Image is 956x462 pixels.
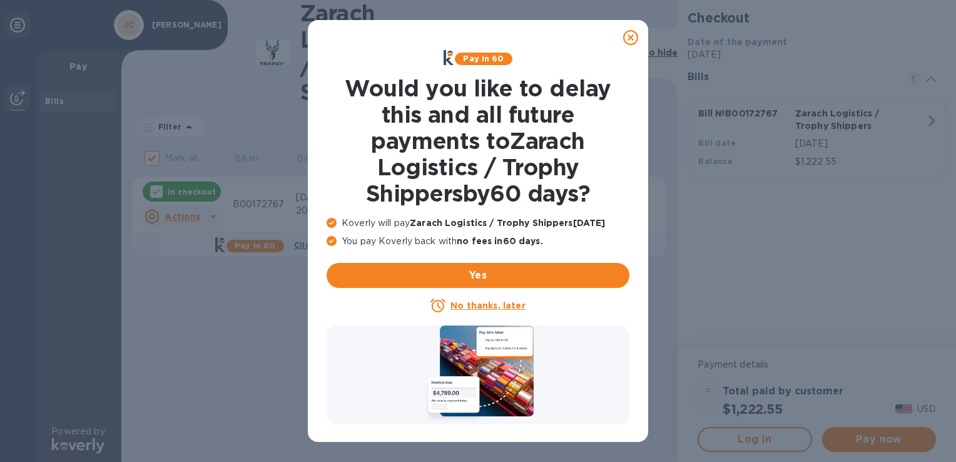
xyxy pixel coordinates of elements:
p: Koverly will pay [327,217,629,230]
b: Zarach Logistics / Trophy Shippers [DATE] [410,218,605,228]
u: No thanks, later [450,300,525,311]
p: You pay Koverly back with [327,235,629,248]
b: Pay in 60 [463,54,504,63]
h1: Would you like to delay this and all future payments to Zarach Logistics / Trophy Shippers by 60 ... [327,75,629,207]
button: Yes [327,263,629,288]
span: Yes [337,268,619,283]
b: no fees in 60 days . [457,236,542,246]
